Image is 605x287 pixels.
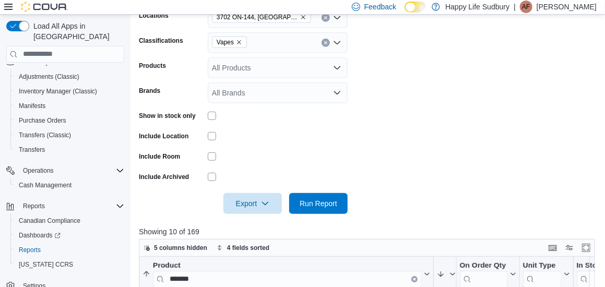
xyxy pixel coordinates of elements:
[15,143,49,156] a: Transfers
[322,39,330,47] button: Clear input
[10,84,128,99] button: Inventory Manager (Classic)
[10,243,128,257] button: Reports
[10,69,128,84] button: Adjustments (Classic)
[460,260,508,270] div: On Order Qty
[523,260,570,287] button: Unit Type
[19,102,45,110] span: Manifests
[445,1,509,13] p: Happy Life Sudbury
[212,242,274,254] button: 4 fields sorted
[19,200,49,212] button: Reports
[19,73,79,81] span: Adjustments (Classic)
[460,260,516,287] button: On Order Qty
[15,179,124,192] span: Cash Management
[139,226,600,237] p: Showing 10 of 169
[10,228,128,243] a: Dashboards
[212,11,311,23] span: 3702 ON-144, Chelmsford
[139,37,183,45] label: Classifications
[523,260,562,270] div: Unit Type
[217,12,298,22] span: 3702 ON-144, [GEOGRAPHIC_DATA]
[322,14,330,22] button: Clear input
[139,152,180,161] label: Include Room
[333,64,341,72] button: Open list of options
[10,257,128,272] button: [US_STATE] CCRS
[139,132,188,140] label: Include Location
[15,244,124,256] span: Reports
[537,1,597,13] p: [PERSON_NAME]
[19,200,124,212] span: Reports
[154,244,207,252] span: 5 columns hidden
[139,112,196,120] label: Show in stock only
[15,85,101,98] a: Inventory Manager (Classic)
[19,246,41,254] span: Reports
[2,163,128,178] button: Operations
[139,87,160,95] label: Brands
[15,100,50,112] a: Manifests
[333,39,341,47] button: Open list of options
[364,2,396,12] span: Feedback
[15,70,84,83] a: Adjustments (Classic)
[19,116,66,125] span: Purchase Orders
[10,128,128,142] button: Transfers (Classic)
[333,14,341,22] button: Open list of options
[23,202,45,210] span: Reports
[547,242,559,254] button: Keyboard shortcuts
[15,229,124,242] span: Dashboards
[580,242,592,254] button: Enter fullscreen
[23,166,54,175] span: Operations
[522,1,530,13] span: AF
[29,21,124,42] span: Load All Apps in [GEOGRAPHIC_DATA]
[405,2,426,13] input: Dark Mode
[15,85,124,98] span: Inventory Manager (Classic)
[10,178,128,193] button: Cash Management
[19,87,97,95] span: Inventory Manager (Classic)
[15,214,124,227] span: Canadian Compliance
[300,198,337,209] span: Run Report
[563,242,576,254] button: Display options
[217,37,234,47] span: Vapes
[15,114,70,127] a: Purchase Orders
[15,229,65,242] a: Dashboards
[139,11,169,20] label: Locations
[15,114,124,127] span: Purchase Orders
[411,276,418,282] button: Clear input
[523,260,562,287] div: Unit Type
[15,258,124,271] span: Washington CCRS
[21,2,68,12] img: Cova
[15,100,124,112] span: Manifests
[15,70,124,83] span: Adjustments (Classic)
[10,142,128,157] button: Transfers
[10,213,128,228] button: Canadian Compliance
[10,113,128,128] button: Purchase Orders
[19,164,58,177] button: Operations
[15,129,75,141] a: Transfers (Classic)
[15,179,76,192] a: Cash Management
[223,193,282,214] button: Export
[460,260,508,287] div: On Order Qty
[289,193,348,214] button: Run Report
[143,260,430,287] button: ProductClear input
[19,131,71,139] span: Transfers (Classic)
[15,244,45,256] a: Reports
[15,143,124,156] span: Transfers
[19,231,61,240] span: Dashboards
[153,260,422,287] div: Product
[227,244,269,252] span: 4 fields sorted
[15,258,77,271] a: [US_STATE] CCRS
[139,173,189,181] label: Include Archived
[19,146,45,154] span: Transfers
[10,99,128,113] button: Manifests
[139,242,211,254] button: 5 columns hidden
[300,14,306,20] button: Remove 3702 ON-144, Chelmsford from selection in this group
[230,193,276,214] span: Export
[19,164,124,177] span: Operations
[19,260,73,269] span: [US_STATE] CCRS
[139,62,166,70] label: Products
[520,1,532,13] div: Amanda Filiatrault
[19,181,72,189] span: Cash Management
[514,1,516,13] p: |
[19,217,80,225] span: Canadian Compliance
[2,199,128,213] button: Reports
[15,129,124,141] span: Transfers (Classic)
[333,89,341,97] button: Open list of options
